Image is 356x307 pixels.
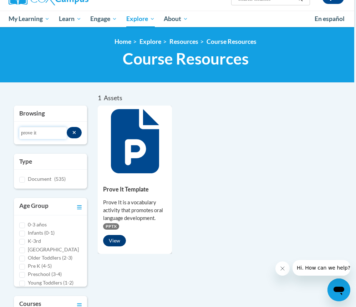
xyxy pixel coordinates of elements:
a: Resources [169,38,198,45]
span: PPTX [103,223,119,230]
span: Document [28,176,51,182]
label: [GEOGRAPHIC_DATA] [28,246,79,254]
span: About [164,15,188,23]
h5: Prove It Template [103,186,167,193]
a: Explore [139,38,161,45]
iframe: Close message [275,261,290,276]
span: Course Resources [123,49,249,68]
a: About [159,11,193,27]
span: Learn [59,15,81,23]
a: Course Resources [207,38,256,45]
button: View [103,235,126,246]
a: My Learning [4,11,54,27]
iframe: Message from company [293,260,350,276]
h3: Browsing [19,109,82,118]
input: Search resources [19,127,67,139]
button: Search resources [67,127,82,138]
span: (535) [54,176,66,182]
span: Engage [90,15,117,23]
span: Explore [126,15,155,23]
label: Infants (0-1) [28,229,55,237]
a: Learn [54,11,86,27]
label: 0-3 años [28,221,47,229]
iframe: Button to launch messaging window [327,278,350,301]
h3: Type [19,157,82,166]
label: Pre K (4-5) [28,262,52,270]
a: En español [310,11,349,26]
span: 1 [98,94,101,102]
span: My Learning [9,15,50,23]
a: Home [115,38,131,45]
span: En español [315,15,345,22]
a: Explore [122,11,159,27]
label: Young Toddlers (1-2) [28,279,73,287]
a: Toggle collapse [77,201,82,211]
div: Main menu [3,11,349,27]
label: K-3rd [28,237,41,245]
label: Older Toddlers (2-3) [28,254,72,262]
a: Engage [86,11,122,27]
label: Preschool (3-4) [28,270,62,278]
div: Prove It is a vocabulary activity that promotes oral language development. [103,199,167,222]
h3: Age Group [19,201,49,211]
span: Assets [104,94,122,102]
